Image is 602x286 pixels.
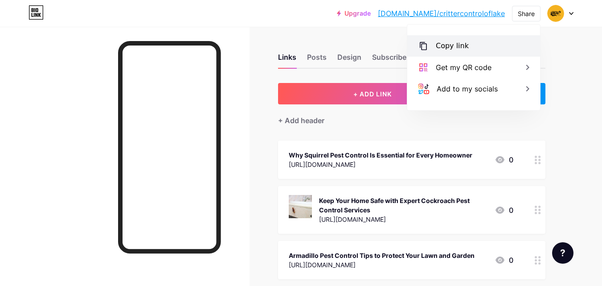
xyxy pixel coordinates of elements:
div: Armadillo Pest Control Tips to Protect Your Lawn and Garden [289,251,475,260]
div: Copy link [436,41,469,51]
div: [URL][DOMAIN_NAME] [289,160,472,169]
div: Design [337,52,361,68]
a: Upgrade [337,10,371,17]
div: Share [518,9,535,18]
img: crittercontrol lakecounty [547,5,564,22]
img: Keep Your Home Safe with Expert Cockroach Pest Control Services [289,195,312,218]
div: Posts [307,52,327,68]
div: Subscribers [372,52,413,68]
div: 0 [495,205,513,216]
div: Links [278,52,296,68]
div: [URL][DOMAIN_NAME] [319,215,487,224]
div: Keep Your Home Safe with Expert Cockroach Pest Control Services [319,196,487,215]
div: + Add header [278,115,324,126]
div: Add to my socials [437,83,498,94]
div: Get my QR code [436,62,491,73]
div: [URL][DOMAIN_NAME] [289,260,475,269]
button: + ADD LINK [278,83,467,104]
div: Why Squirrel Pest Control Is Essential for Every Homeowner [289,150,472,160]
div: 0 [495,154,513,165]
span: + ADD LINK [353,90,392,98]
div: 0 [495,255,513,265]
a: [DOMAIN_NAME]/crittercontroloflake [378,8,505,19]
